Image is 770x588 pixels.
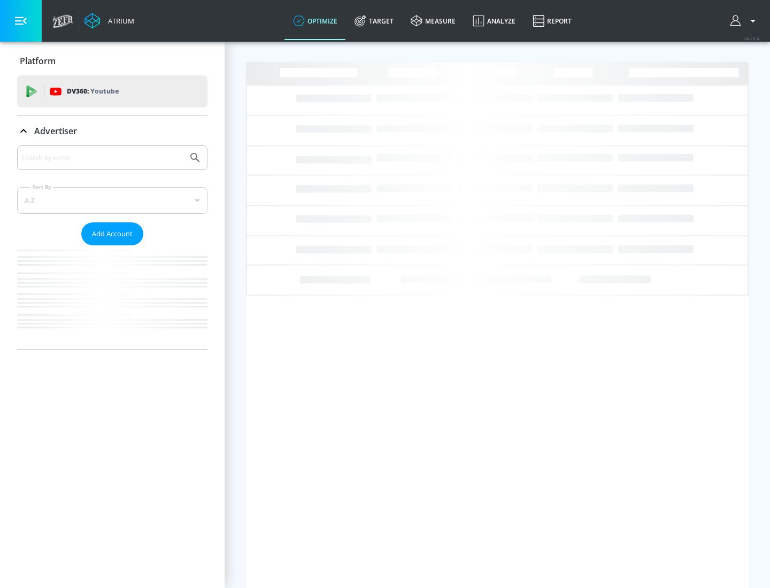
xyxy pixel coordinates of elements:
div: Advertiser [17,145,207,349]
a: Report [524,2,580,40]
a: measure [402,2,464,40]
a: optimize [284,2,346,40]
p: Youtube [90,86,119,97]
p: Advertiser [34,125,77,137]
p: Platform [20,55,56,67]
div: Platform [17,46,207,76]
button: Add Account [81,222,143,245]
div: A-Z [17,187,207,214]
span: v 4.25.4 [744,35,759,41]
div: Atrium [104,16,134,26]
a: Target [346,2,402,40]
input: Search by name [21,151,183,165]
label: Sort By [30,183,53,190]
a: Analyze [464,2,524,40]
p: DV360: [67,86,119,97]
div: Advertiser [17,116,207,146]
span: Add Account [92,228,133,240]
nav: list of Advertiser [17,245,207,349]
a: Atrium [84,13,134,29]
div: DV360: Youtube [17,75,207,107]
